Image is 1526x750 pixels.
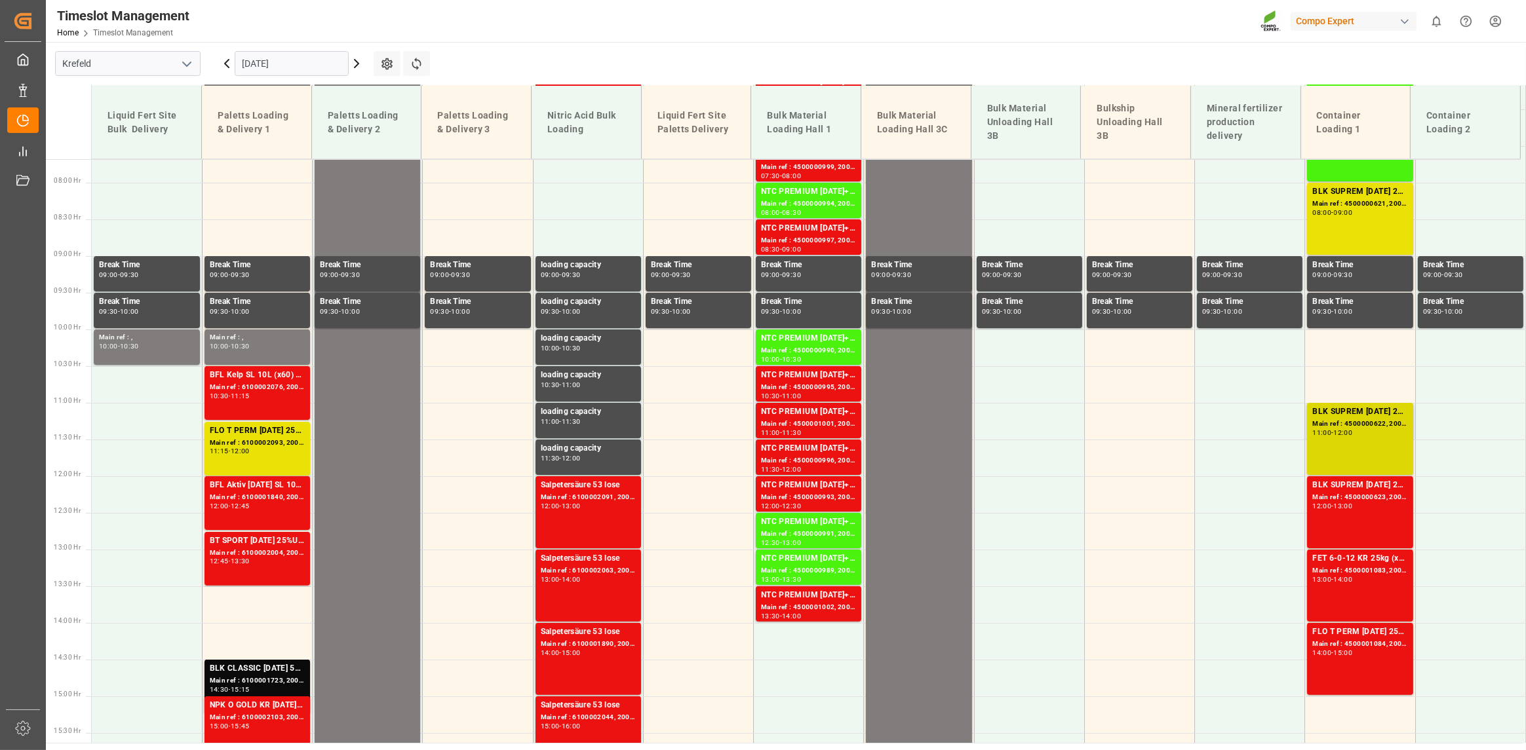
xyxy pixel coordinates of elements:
[761,332,856,345] div: NTC PREMIUM [DATE]+3+TE BULK
[1312,492,1407,503] div: Main ref : 4500000623, 2000000565
[559,309,561,314] div: -
[761,613,780,619] div: 13:30
[99,259,195,272] div: Break Time
[761,295,856,309] div: Break Time
[1092,259,1187,272] div: Break Time
[320,272,339,278] div: 09:00
[1092,309,1111,314] div: 09:30
[541,442,636,455] div: loading capacity
[871,309,890,314] div: 09:30
[761,503,780,509] div: 12:00
[1334,210,1353,216] div: 09:00
[1331,576,1333,582] div: -
[210,712,305,723] div: Main ref : 6100002103, 2000001625
[761,393,780,399] div: 10:30
[562,650,581,656] div: 15:00
[430,259,525,272] div: Break Time
[782,393,801,399] div: 11:00
[1291,9,1422,33] button: Compo Expert
[562,576,581,582] div: 14:00
[1312,552,1407,565] div: FET 6-0-12 KR 25kg (x40) EN;FET 6-0-12 KR 25kgx40 DE,AT,FR,ES,IT
[761,235,856,246] div: Main ref : 4500000997, 2000001025
[761,492,856,503] div: Main ref : 4500000993, 2000001025
[1312,565,1407,576] div: Main ref : 4500001083, 2000001103
[761,382,856,393] div: Main ref : 4500000995, 2000001025
[120,309,139,314] div: 10:00
[1202,259,1297,272] div: Break Time
[229,393,231,399] div: -
[229,686,231,692] div: -
[782,246,801,252] div: 09:00
[782,503,801,509] div: 12:30
[892,272,911,278] div: 09:30
[54,360,81,367] span: 10:30 Hr
[780,540,782,546] div: -
[782,466,801,472] div: 12:00
[120,272,139,278] div: 09:30
[1202,309,1221,314] div: 09:30
[892,309,911,314] div: 10:00
[872,103,960,141] div: Bulk Material Loading Hall 3C
[1312,103,1400,141] div: Container Loading 1
[1331,650,1333,656] div: -
[235,51,349,76] input: DD.MM.YYYY
[761,540,780,546] div: 12:30
[229,558,231,564] div: -
[871,272,890,278] div: 09:00
[1312,405,1407,419] div: BLK SUPREM [DATE] 25KG (x42) INT MTO
[54,690,81,698] span: 15:00 Hr
[780,309,782,314] div: -
[54,727,81,734] span: 15:30 Hr
[541,723,560,729] div: 15:00
[323,103,411,141] div: Paletts Loading & Delivery 2
[210,492,305,503] div: Main ref : 6100001840, 2000001408
[229,723,231,729] div: -
[562,455,581,461] div: 12:00
[1312,259,1407,272] div: Break Time
[1423,272,1442,278] div: 09:00
[54,434,81,441] span: 11:30 Hr
[761,576,780,582] div: 13:00
[54,617,81,624] span: 14:00 Hr
[541,309,560,314] div: 09:30
[672,309,691,314] div: 10:00
[1312,185,1407,198] div: BLK SUPREM [DATE] 25KG (x42) INT MTO
[210,558,229,564] div: 12:45
[1423,309,1442,314] div: 09:30
[210,548,305,559] div: Main ref : 6100002004, 2000001238
[118,309,120,314] div: -
[451,309,470,314] div: 10:00
[1003,272,1022,278] div: 09:30
[1312,309,1331,314] div: 09:30
[176,54,196,74] button: open menu
[1334,430,1353,436] div: 12:00
[782,210,801,216] div: 08:30
[541,699,636,712] div: Salpetersäure 53 lose
[672,272,691,278] div: 09:30
[1441,272,1443,278] div: -
[761,589,856,602] div: NTC PREMIUM [DATE]+3+TE BULK
[54,397,81,404] span: 11:00 Hr
[1202,295,1297,309] div: Break Time
[541,382,560,388] div: 10:30
[341,272,360,278] div: 09:30
[761,516,856,529] div: NTC PREMIUM [DATE]+3+TE BULK
[1334,272,1353,278] div: 09:30
[782,576,801,582] div: 13:30
[541,369,636,382] div: loading capacity
[1312,650,1331,656] div: 14:00
[54,580,81,588] span: 13:30 Hr
[782,309,801,314] div: 10:00
[231,309,250,314] div: 10:00
[541,345,560,351] div: 10:00
[541,626,636,639] div: Salpetersäure 53 lose
[1312,419,1407,430] div: Main ref : 4500000622, 2000000565
[432,103,520,141] div: Paletts Loading & Delivery 3
[982,96,1070,148] div: Bulk Material Unloading Hall 3B
[871,259,966,272] div: Break Time
[761,210,780,216] div: 08:00
[670,309,672,314] div: -
[541,503,560,509] div: 12:00
[562,272,581,278] div: 09:30
[1331,503,1333,509] div: -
